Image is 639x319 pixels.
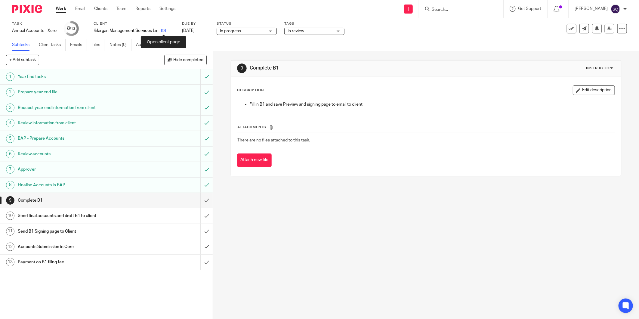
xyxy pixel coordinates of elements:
[6,55,39,65] button: + Add subtask
[237,138,310,142] span: There are no files attached to this task.
[6,258,14,266] div: 13
[6,135,14,143] div: 5
[6,104,14,112] div: 3
[18,211,136,220] h1: Send final accounts and draft B1 to client
[18,181,136,190] h1: Finalise Accounts in BAP
[18,258,136,267] h1: Payment on B1 filing fee
[18,119,136,128] h1: Review information from client
[18,134,136,143] h1: BAP - Prepare Accounts
[159,6,175,12] a: Settings
[573,85,615,95] button: Edit description
[6,181,14,189] div: 8
[91,39,105,51] a: Files
[94,6,107,12] a: Clients
[6,119,14,127] div: 4
[431,7,485,13] input: Search
[116,6,126,12] a: Team
[12,5,42,13] img: Pixie
[110,39,131,51] a: Notes (0)
[6,212,14,220] div: 10
[12,39,34,51] a: Subtasks
[217,21,277,26] label: Status
[518,7,541,11] span: Get Support
[586,66,615,71] div: Instructions
[6,73,14,81] div: 1
[250,65,439,71] h1: Complete B1
[94,21,174,26] label: Client
[67,25,76,32] div: 8
[136,39,159,51] a: Audit logs
[164,55,207,65] button: Hide completed
[249,101,615,107] p: Fill in B1 and save Preview and signing page to email to client
[182,29,195,33] span: [DATE]
[18,150,136,159] h1: Review accounts
[6,150,14,158] div: 6
[18,88,136,97] h1: Prepare year end file
[12,21,57,26] label: Task
[611,4,620,14] img: svg%3E
[18,242,136,251] h1: Accounts Submission in Core
[56,6,66,12] a: Work
[6,165,14,174] div: 7
[6,243,14,251] div: 12
[237,63,247,73] div: 9
[18,227,136,236] h1: Send B1 Signing page to Client
[39,39,66,51] a: Client tasks
[70,39,87,51] a: Emails
[70,27,76,30] small: /13
[12,28,57,34] div: Annual Accounts - Xero
[288,29,304,33] span: In review
[18,72,136,81] h1: Year End tasks
[18,165,136,174] h1: Approver
[237,153,272,167] button: Attach new file
[237,88,264,93] p: Description
[75,6,85,12] a: Email
[94,28,158,34] p: Kilargan Management Services Limited
[135,6,150,12] a: Reports
[6,227,14,236] div: 11
[220,29,241,33] span: In progress
[173,58,203,63] span: Hide completed
[6,196,14,205] div: 9
[18,103,136,112] h1: Request year end information from client
[18,196,136,205] h1: Complete B1
[237,125,266,129] span: Attachments
[575,6,608,12] p: [PERSON_NAME]
[182,21,209,26] label: Due by
[284,21,344,26] label: Tags
[6,88,14,97] div: 2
